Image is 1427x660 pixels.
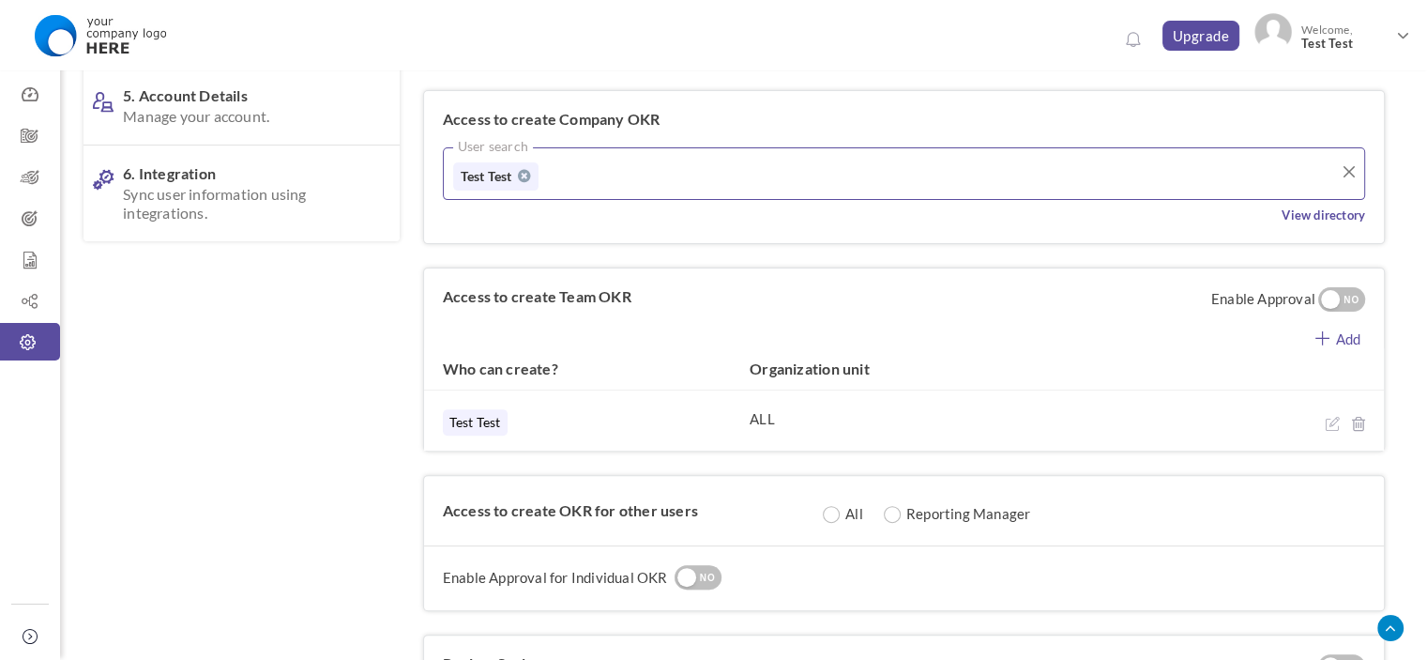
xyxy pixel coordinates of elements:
[123,185,370,223] span: Sync user information using integrations.
[1118,24,1148,54] a: Notifications
[1247,6,1418,60] a: Photo Welcome,Test Test
[692,570,723,587] div: NO
[1292,325,1384,348] a: Add
[750,409,971,428] div: ALL
[1282,206,1365,224] a: View directory
[443,568,668,587] label: Enable Approval for Individual OKR
[906,504,1030,523] label: Reporting Manager
[1336,292,1367,309] div: NO
[1301,37,1389,51] span: Test Test
[123,164,370,223] span: 6. Integration
[22,12,178,59] img: Logo
[1162,21,1240,51] a: Upgrade
[750,360,964,378] label: Organization unit
[1254,13,1292,51] img: Photo
[123,86,370,126] span: 5. Account Details
[424,269,650,325] label: Access to create Team OKR
[461,168,512,184] span: Test Test
[443,501,812,520] label: Access to create OKR for other users
[83,146,400,241] a: 6. IntegrationSync user information using integrations.
[443,409,508,436] span: Test Test
[443,110,660,129] label: Access to create Company OKR
[845,504,863,523] label: All
[1192,269,1384,332] span: Enable Approval
[443,360,724,378] label: Who can create?
[123,107,370,126] span: Manage your account.
[1292,13,1394,60] span: Welcome,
